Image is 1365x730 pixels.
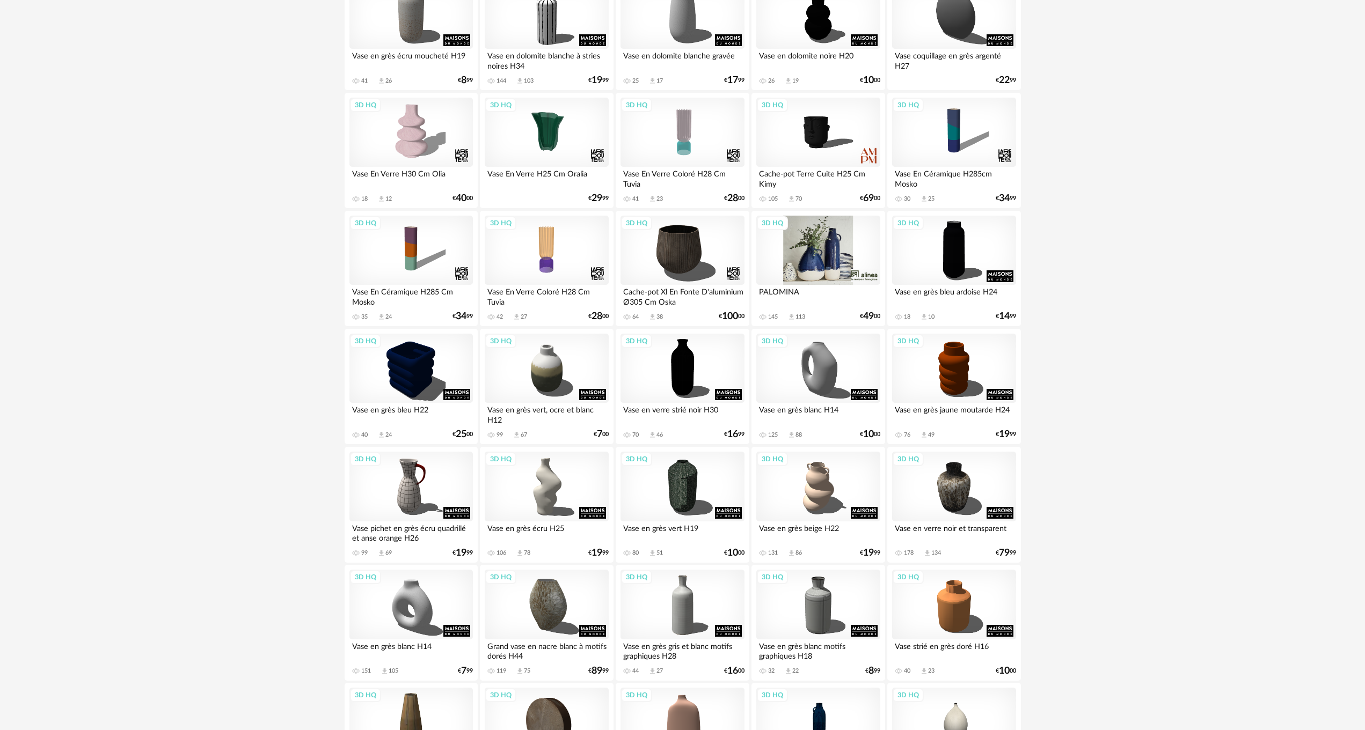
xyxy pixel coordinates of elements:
div: PALOMINA [756,285,880,306]
div: Cache-pot Xl En Fonte D'aluminium Ø305 Cm Oska [621,285,744,306]
div: 86 [795,549,802,557]
div: 99 [497,431,503,439]
span: 40 [456,195,466,202]
div: 3D HQ [757,570,788,584]
div: 42 [497,313,503,321]
a: 3D HQ Cache-pot Xl En Fonte D'aluminium Ø305 Cm Oska 64 Download icon 38 €10000 [616,211,749,327]
div: 3D HQ [485,570,516,584]
span: 28 [592,313,602,320]
span: 34 [456,313,466,320]
span: Download icon [648,549,656,557]
div: 3D HQ [485,98,516,112]
div: 3D HQ [485,334,516,348]
div: 113 [795,313,805,321]
div: Vase en grès beige H22 [756,521,880,543]
span: 19 [999,431,1010,438]
div: € 00 [594,431,609,438]
a: 3D HQ Vase en grès bleu ardoise H24 18 Download icon 10 €1499 [887,211,1020,327]
span: Download icon [377,313,385,321]
span: 34 [999,195,1010,202]
div: € 99 [865,667,880,675]
div: 105 [768,195,778,203]
span: 8 [868,667,874,675]
a: 3D HQ PALOMINA 145 Download icon 113 €4900 [751,211,885,327]
div: 76 [904,431,910,439]
div: € 00 [588,313,609,320]
div: Vase en verre noir et transparent [892,521,1016,543]
span: 10 [999,667,1010,675]
div: 103 [524,77,534,85]
div: Vase en grès vert, ocre et blanc H12 [485,403,608,424]
span: Download icon [648,77,656,85]
div: € 99 [458,667,473,675]
div: Vase En Céramique H285cm Mosko [892,167,1016,188]
div: Vase en dolomite noire H20 [756,49,880,70]
span: Download icon [516,549,524,557]
span: 19 [456,549,466,557]
div: 3D HQ [621,334,652,348]
div: 3D HQ [893,334,924,348]
div: 3D HQ [350,688,381,702]
span: Download icon [377,549,385,557]
span: 28 [727,195,738,202]
div: 35 [361,313,368,321]
div: 41 [361,77,368,85]
div: 78 [524,549,530,557]
span: Download icon [787,431,795,439]
div: 17 [656,77,663,85]
a: 3D HQ Vase strié en grès doré H16 40 Download icon 23 €1000 [887,565,1020,681]
div: 27 [656,667,663,675]
span: Download icon [787,313,795,321]
div: € 99 [452,549,473,557]
span: Download icon [784,667,792,675]
div: € 99 [588,195,609,202]
div: 3D HQ [893,452,924,466]
div: Vase en grès écru H25 [485,521,608,543]
div: 46 [656,431,663,439]
div: 3D HQ [757,452,788,466]
div: 27 [521,313,527,321]
div: € 00 [860,195,880,202]
a: 3D HQ Cache-pot Terre Cuite H25 Cm Kimy 105 Download icon 70 €6900 [751,93,885,209]
a: 3D HQ Vase en grès gris et blanc motifs graphiques H28 44 Download icon 27 €1600 [616,565,749,681]
a: 3D HQ Vase en grès vert H19 80 Download icon 51 €1000 [616,447,749,563]
div: € 00 [996,667,1016,675]
span: Download icon [920,431,928,439]
div: 105 [389,667,398,675]
div: 69 [385,549,392,557]
div: 24 [385,313,392,321]
div: 32 [768,667,775,675]
div: 119 [497,667,506,675]
div: 3D HQ [350,334,381,348]
div: Vase en dolomite blanche à stries noires H34 [485,49,608,70]
div: € 00 [860,313,880,320]
div: 19 [792,77,799,85]
span: 19 [592,77,602,84]
div: Vase en grès vert H19 [621,521,744,543]
span: Download icon [920,313,928,321]
span: 100 [722,313,738,320]
div: 64 [632,313,639,321]
div: € 99 [724,431,744,438]
div: 88 [795,431,802,439]
div: 70 [632,431,639,439]
span: 17 [727,77,738,84]
div: Vase en grès bleu H22 [349,403,473,424]
div: Vase en dolomite blanche gravée [621,49,744,70]
a: 3D HQ Vase pichet en grès écru quadrillé et anse orange H26 99 Download icon 69 €1999 [345,447,478,563]
span: 19 [863,549,874,557]
div: € 99 [458,77,473,84]
span: 19 [592,549,602,557]
div: 3D HQ [757,98,788,112]
div: 144 [497,77,506,85]
span: 8 [461,77,466,84]
span: Download icon [648,431,656,439]
span: Download icon [513,431,521,439]
div: 3D HQ [485,452,516,466]
div: € 00 [724,195,744,202]
div: 22 [792,667,799,675]
div: 3D HQ [350,216,381,230]
a: 3D HQ Vase En Céramique H285 Cm Mosko 35 Download icon 24 €3499 [345,211,478,327]
div: 3D HQ [621,688,652,702]
div: € 00 [860,431,880,438]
